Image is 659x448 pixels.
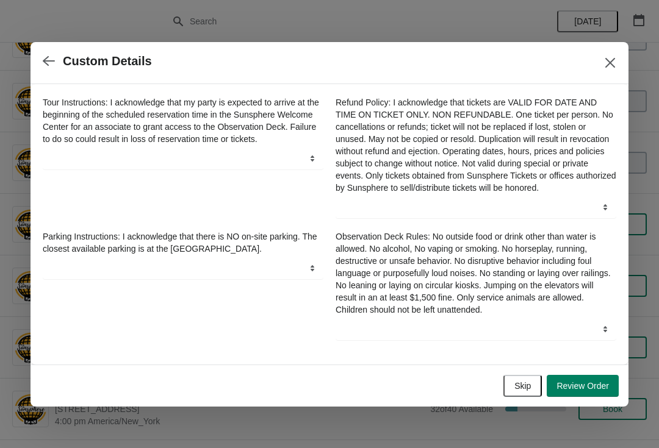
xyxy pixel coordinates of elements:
label: Refund Policy: I acknowledge that tickets are VALID FOR DATE AND TIME ON TICKET ONLY. NON REFUNDA... [336,96,616,194]
h2: Custom Details [63,54,152,68]
span: Review Order [556,381,609,391]
button: Skip [503,375,542,397]
button: Review Order [547,375,619,397]
span: Skip [514,381,531,391]
label: Observation Deck Rules: No outside food or drink other than water is allowed. No alcohol, No vapi... [336,230,616,316]
label: Parking Instructions: I acknowledge that there is NO on-site parking. The closest available parki... [43,230,323,255]
button: Close [599,52,621,74]
label: Tour Instructions: I acknowledge that my party is expected to arrive at the beginning of the sche... [43,96,323,145]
